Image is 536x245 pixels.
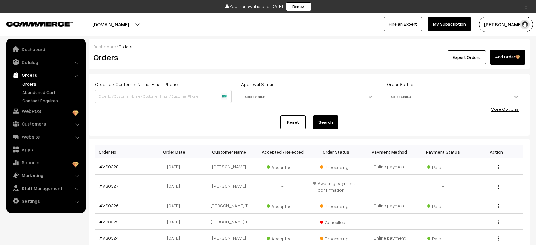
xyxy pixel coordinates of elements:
[93,43,525,50] div: /
[8,43,83,55] a: Dashboard
[93,44,116,49] a: Dashboard
[8,56,83,68] a: Catalog
[313,178,359,193] span: Awaiting payment confirmation
[241,90,377,103] span: Select Status
[267,162,298,170] span: Accepted
[149,214,202,230] td: [DATE]
[99,164,119,169] a: #VS0328
[416,145,470,158] th: Payment Status
[8,131,83,142] a: Website
[99,183,119,189] a: #VS0327
[241,81,275,88] label: Approval Status
[267,201,298,209] span: Accepted
[95,81,178,88] label: Order Id / Customer Name, Email, Phone
[520,20,530,29] img: user
[99,203,119,208] a: #VS0326
[2,2,534,11] div: Your renewal is due [DATE]
[280,115,306,129] a: Reset
[416,214,470,230] td: -
[267,234,298,242] span: Accepted
[470,145,523,158] th: Action
[8,144,83,155] a: Apps
[70,17,151,32] button: [DOMAIN_NAME]
[149,158,202,175] td: [DATE]
[8,118,83,129] a: Customers
[95,90,232,103] input: Order Id / Customer Name / Customer Email / Customer Phone
[8,169,83,181] a: Marketing
[320,234,352,242] span: Processing
[427,234,459,242] span: Paid
[428,17,471,31] a: My Subscription
[21,81,83,87] a: Orders
[256,214,309,230] td: -
[21,89,83,96] a: Abandoned Cart
[384,17,422,31] a: Hire an Expert
[6,22,73,26] img: COMMMERCE
[256,175,309,197] td: -
[498,165,499,169] img: Menu
[313,115,338,129] button: Search
[387,90,523,103] span: Select Status
[8,69,83,81] a: Orders
[363,145,416,158] th: Payment Method
[522,3,530,10] a: ×
[320,217,352,226] span: Cancelled
[387,81,413,88] label: Order Status
[427,162,459,170] span: Paid
[363,158,416,175] td: Online payment
[427,201,459,209] span: Paid
[8,182,83,194] a: Staff Management
[95,145,149,158] th: Order No
[149,197,202,214] td: [DATE]
[99,219,119,224] a: #VS0325
[149,145,202,158] th: Order Date
[309,145,363,158] th: Order Status
[99,235,119,241] a: #VS0324
[498,185,499,189] img: Menu
[21,97,83,104] a: Contact Enquires
[479,17,533,32] button: [PERSON_NAME]
[498,236,499,241] img: Menu
[387,91,523,102] span: Select Status
[8,157,83,168] a: Reports
[202,158,256,175] td: [PERSON_NAME]
[8,105,83,117] a: WebPOS
[286,2,311,11] a: Renew
[202,175,256,197] td: [PERSON_NAME]
[241,91,377,102] span: Select Status
[202,214,256,230] td: [PERSON_NAME] T
[498,220,499,224] img: Menu
[202,145,256,158] th: Customer Name
[202,197,256,214] td: [PERSON_NAME] T
[6,20,62,27] a: COMMMERCE
[490,50,525,65] a: Add Order
[320,162,352,170] span: Processing
[320,201,352,209] span: Processing
[93,52,231,62] h2: Orders
[498,204,499,208] img: Menu
[8,195,83,207] a: Settings
[118,44,133,49] span: Orders
[363,197,416,214] td: Online payment
[256,145,309,158] th: Accepted / Rejected
[416,175,470,197] td: -
[149,175,202,197] td: [DATE]
[491,106,519,112] a: More Options
[448,50,486,64] button: Export Orders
